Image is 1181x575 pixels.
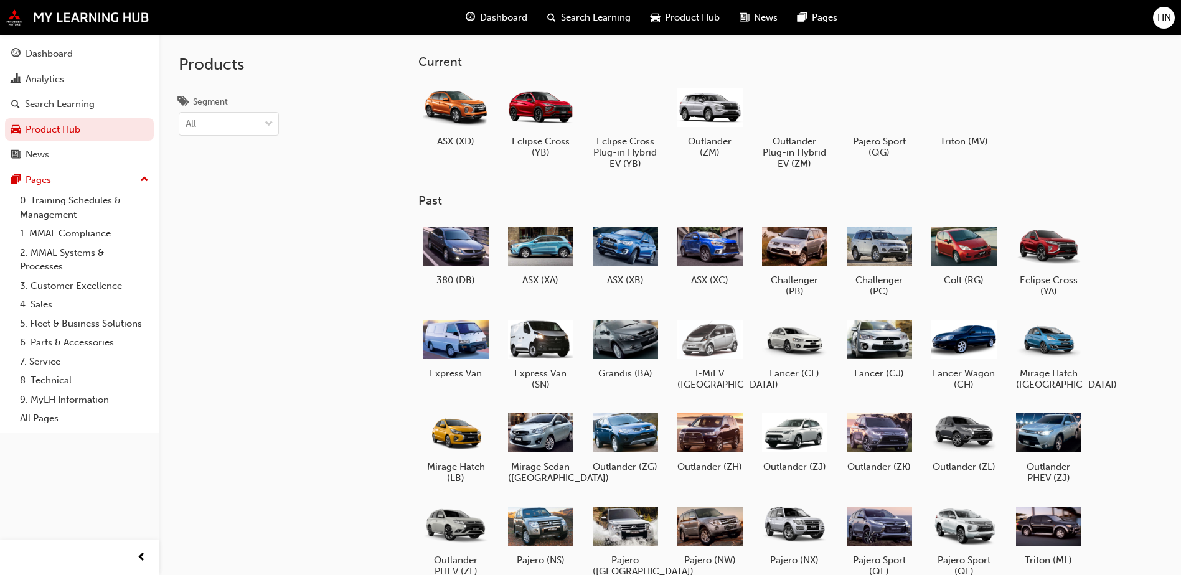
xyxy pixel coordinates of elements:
div: Analytics [26,72,64,86]
h5: Eclipse Cross (YA) [1016,274,1081,297]
span: Search Learning [561,11,631,25]
h5: Eclipse Cross (YB) [508,136,573,158]
h5: Lancer (CF) [762,368,827,379]
span: down-icon [265,116,273,133]
a: 9. MyLH Information [15,390,154,409]
h5: Mirage Sedan ([GEOGRAPHIC_DATA]) [508,461,573,484]
a: ASX (XA) [503,218,578,291]
h5: Triton (MV) [931,136,997,147]
a: 5. Fleet & Business Solutions [15,314,154,334]
a: ASX (XB) [588,218,662,291]
button: DashboardAnalyticsSearch LearningProduct HubNews [5,40,154,169]
a: Triton (ML) [1011,498,1086,571]
a: Triton (MV) [926,79,1001,151]
a: ASX (XD) [418,79,493,151]
a: Outlander (ZK) [842,405,916,477]
span: up-icon [140,172,149,188]
h5: Pajero (NS) [508,554,573,566]
a: 2. MMAL Systems & Processes [15,243,154,276]
a: Mirage Sedan ([GEOGRAPHIC_DATA]) [503,405,578,489]
a: pages-iconPages [788,5,847,30]
a: 3. Customer Excellence [15,276,154,296]
a: Grandis (BA) [588,312,662,384]
a: 7. Service [15,352,154,372]
a: Outlander (ZL) [926,405,1001,477]
a: Pajero (NW) [672,498,747,571]
a: I-MiEV ([GEOGRAPHIC_DATA]) [672,312,747,395]
a: news-iconNews [730,5,788,30]
h5: Mirage Hatch (LB) [423,461,489,484]
h5: I-MiEV ([GEOGRAPHIC_DATA]) [677,368,743,390]
a: Eclipse Cross (YA) [1011,218,1086,302]
div: Dashboard [26,47,73,61]
h5: Triton (ML) [1016,554,1081,566]
span: Pages [812,11,837,25]
h3: Current [418,55,1126,69]
a: Pajero Sport (QG) [842,79,916,162]
div: News [26,147,49,162]
a: search-iconSearch Learning [537,5,641,30]
h5: Lancer Wagon (CH) [931,368,997,390]
h5: Outlander (ZK) [847,461,912,472]
span: prev-icon [137,550,146,566]
a: 8. Technical [15,371,154,390]
a: Mirage Hatch (LB) [418,405,493,489]
a: Search Learning [5,93,154,116]
h5: Outlander Plug-in Hybrid EV (ZM) [762,136,827,169]
a: Express Van (SN) [503,312,578,395]
button: Pages [5,169,154,192]
a: Outlander (ZG) [588,405,662,477]
h5: Pajero (NX) [762,554,827,566]
a: 0. Training Schedules & Management [15,191,154,224]
span: pages-icon [11,175,21,186]
a: Challenger (PB) [757,218,832,302]
h5: Outlander (ZL) [931,461,997,472]
h5: ASX (XB) [593,274,658,286]
h5: Pajero Sport (QG) [847,136,912,158]
span: car-icon [11,124,21,136]
a: Outlander PHEV (ZJ) [1011,405,1086,489]
a: Outlander Plug-in Hybrid EV (ZM) [757,79,832,174]
div: All [186,117,196,131]
a: Express Van [418,312,493,384]
span: Product Hub [665,11,720,25]
h5: Outlander (ZM) [677,136,743,158]
h5: ASX (XD) [423,136,489,147]
a: 380 (DB) [418,218,493,291]
h5: Lancer (CJ) [847,368,912,379]
span: news-icon [11,149,21,161]
a: 6. Parts & Accessories [15,333,154,352]
a: Outlander (ZJ) [757,405,832,477]
h5: Pajero (NW) [677,554,743,566]
span: pages-icon [798,10,807,26]
span: guage-icon [11,49,21,60]
h5: Express Van (SN) [508,368,573,390]
a: Lancer Wagon (CH) [926,312,1001,395]
span: news-icon [740,10,749,26]
a: Product Hub [5,118,154,141]
span: car-icon [651,10,660,26]
h5: Colt (RG) [931,274,997,286]
h5: Eclipse Cross Plug-in Hybrid EV (YB) [593,136,658,169]
h5: Outlander PHEV (ZJ) [1016,461,1081,484]
a: Eclipse Cross Plug-in Hybrid EV (YB) [588,79,662,174]
a: car-iconProduct Hub [641,5,730,30]
h3: Past [418,194,1126,208]
a: Pajero (NS) [503,498,578,571]
a: Analytics [5,68,154,91]
a: 1. MMAL Compliance [15,224,154,243]
a: Colt (RG) [926,218,1001,291]
img: mmal [6,9,149,26]
a: guage-iconDashboard [456,5,537,30]
a: Lancer (CJ) [842,312,916,384]
h5: Outlander (ZJ) [762,461,827,472]
span: search-icon [547,10,556,26]
span: guage-icon [466,10,475,26]
button: HN [1153,7,1175,29]
span: search-icon [11,99,20,110]
h5: Outlander (ZG) [593,461,658,472]
h5: Mirage Hatch ([GEOGRAPHIC_DATA]) [1016,368,1081,390]
span: HN [1157,11,1171,25]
